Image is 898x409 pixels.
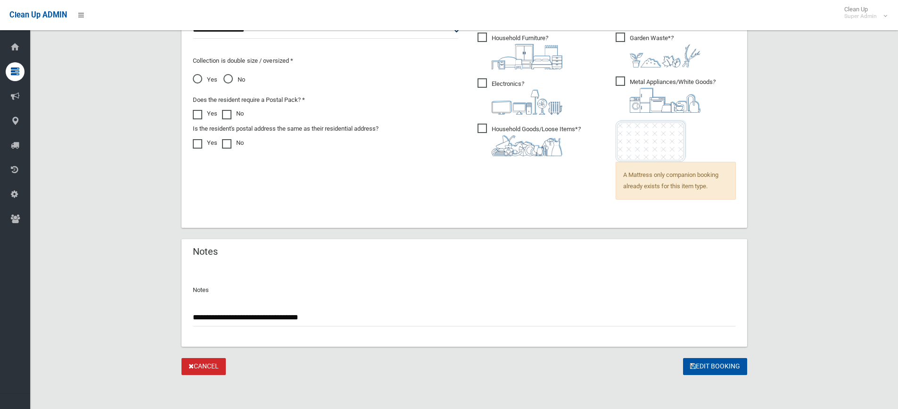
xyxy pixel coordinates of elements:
[193,74,217,85] span: Yes
[193,123,379,134] label: Is the resident's postal address the same as their residential address?
[630,34,700,67] i: ?
[193,108,217,119] label: Yes
[844,13,877,20] small: Super Admin
[492,44,562,69] img: aa9efdbe659d29b613fca23ba79d85cb.png
[222,137,244,149] label: No
[181,242,229,261] header: Notes
[478,33,562,69] span: Household Furniture
[616,76,716,113] span: Metal Appliances/White Goods
[223,74,245,85] span: No
[616,162,736,200] span: A Mattress only companion booking already exists for this item type.
[683,358,747,376] button: Edit Booking
[9,10,67,19] span: Clean Up ADMIN
[193,94,305,106] label: Does the resident require a Postal Pack? *
[492,80,562,115] i: ?
[222,108,244,119] label: No
[492,34,562,69] i: ?
[630,78,716,113] i: ?
[193,137,217,149] label: Yes
[492,125,581,156] i: ?
[492,135,562,156] img: b13cc3517677393f34c0a387616ef184.png
[616,33,700,67] span: Garden Waste*
[193,284,736,296] p: Notes
[492,90,562,115] img: 394712a680b73dbc3d2a6a3a7ffe5a07.png
[478,78,562,115] span: Electronics
[616,120,686,162] img: e7408bece873d2c1783593a074e5cb2f.png
[630,88,700,113] img: 36c1b0289cb1767239cdd3de9e694f19.png
[478,124,581,156] span: Household Goods/Loose Items*
[630,44,700,67] img: 4fd8a5c772b2c999c83690221e5242e0.png
[840,6,886,20] span: Clean Up
[193,55,459,67] p: Collection is double size / oversized *
[181,358,226,376] a: Cancel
